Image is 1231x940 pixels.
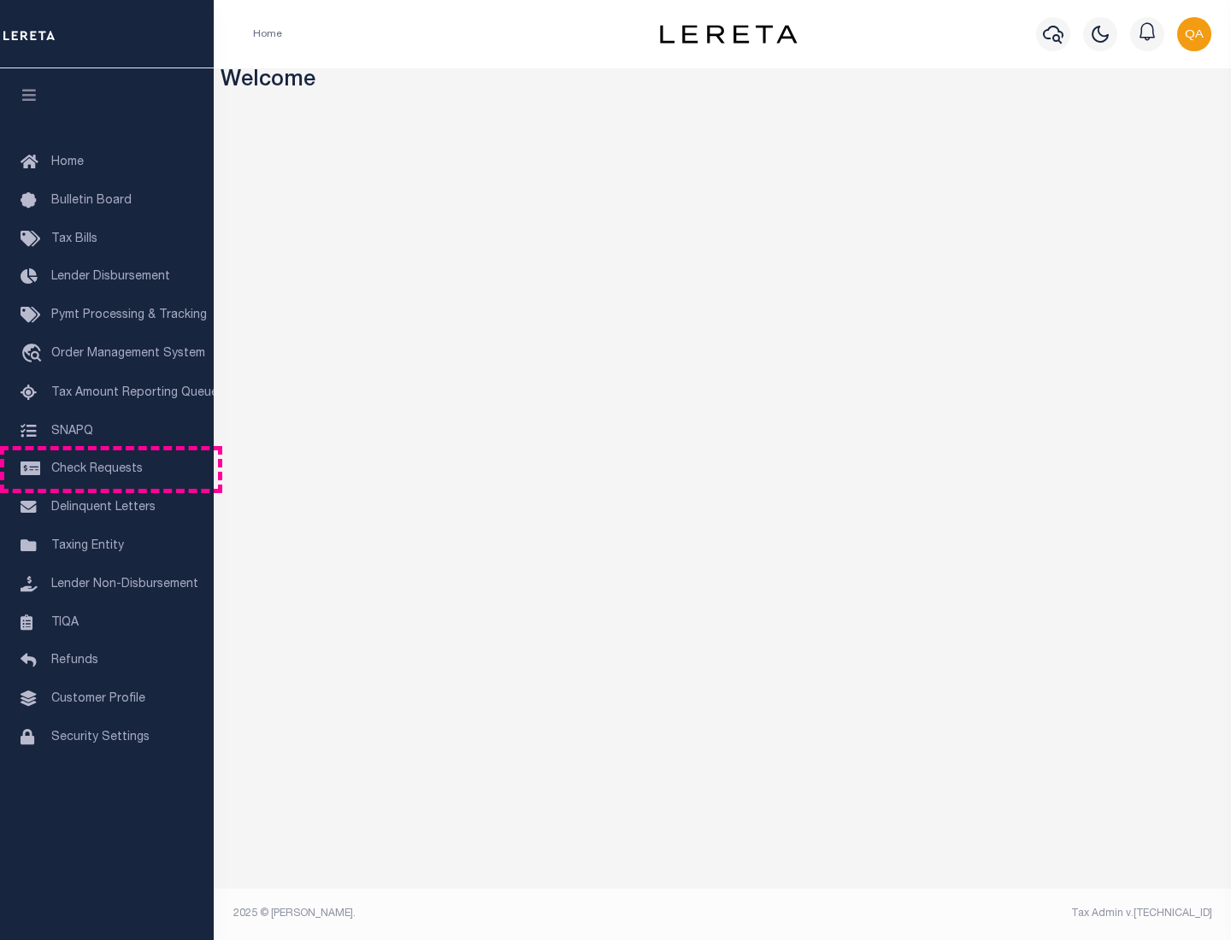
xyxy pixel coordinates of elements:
[51,425,93,437] span: SNAPQ
[51,616,79,628] span: TIQA
[51,309,207,321] span: Pymt Processing & Tracking
[21,344,48,366] i: travel_explore
[51,540,124,552] span: Taxing Entity
[51,693,145,705] span: Customer Profile
[221,906,723,921] div: 2025 © [PERSON_NAME].
[735,906,1212,921] div: Tax Admin v.[TECHNICAL_ID]
[51,502,156,514] span: Delinquent Letters
[51,195,132,207] span: Bulletin Board
[51,348,205,360] span: Order Management System
[51,156,84,168] span: Home
[51,271,170,283] span: Lender Disbursement
[660,25,797,44] img: logo-dark.svg
[1177,17,1211,51] img: svg+xml;base64,PHN2ZyB4bWxucz0iaHR0cDovL3d3dy53My5vcmcvMjAwMC9zdmciIHBvaW50ZXItZXZlbnRzPSJub25lIi...
[51,233,97,245] span: Tax Bills
[51,463,143,475] span: Check Requests
[51,579,198,590] span: Lender Non-Disbursement
[51,731,150,743] span: Security Settings
[221,68,1225,95] h3: Welcome
[51,387,218,399] span: Tax Amount Reporting Queue
[51,655,98,667] span: Refunds
[253,26,282,42] li: Home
